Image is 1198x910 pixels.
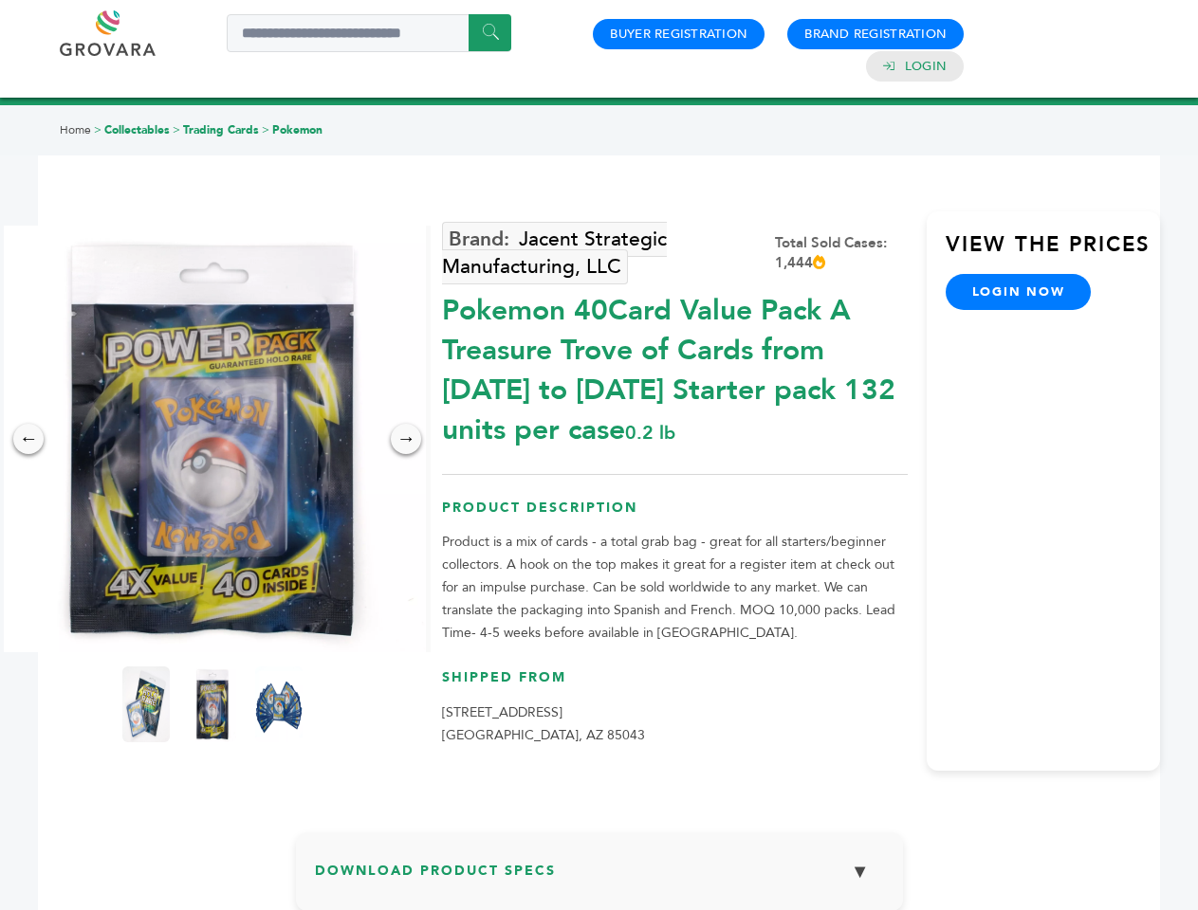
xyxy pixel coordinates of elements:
input: Search a product or brand... [227,14,511,52]
a: Pokemon [272,122,323,137]
a: login now [946,274,1092,310]
span: > [173,122,180,137]
a: Collectables [104,122,170,137]
a: Jacent Strategic Manufacturing, LLC [442,222,667,284]
a: Brand Registration [804,26,947,43]
a: Home [60,122,91,137]
p: Product is a mix of cards - a total grab bag - great for all starters/beginner collectors. A hook... [442,531,908,645]
h3: Product Description [442,499,908,532]
h3: Download Product Specs [315,851,884,906]
a: Trading Cards [183,122,259,137]
div: Total Sold Cases: 1,444 [775,233,908,273]
div: Pokemon 40Card Value Pack A Treasure Trove of Cards from [DATE] to [DATE] Starter pack 132 units ... [442,282,908,450]
h3: Shipped From [442,668,908,701]
h3: View the Prices [946,230,1160,274]
div: → [391,424,421,454]
a: Buyer Registration [610,26,747,43]
p: [STREET_ADDRESS] [GEOGRAPHIC_DATA], AZ 85043 [442,701,908,747]
img: Pokemon 40-Card Value Pack – A Treasure Trove of Cards from 1996 to 2024 - Starter pack! 132 unit... [255,666,303,742]
img: Pokemon 40-Card Value Pack – A Treasure Trove of Cards from 1996 to 2024 - Starter pack! 132 unit... [189,666,236,742]
span: > [94,122,101,137]
div: ← [13,424,44,454]
a: Login [905,58,947,75]
span: > [262,122,269,137]
button: ▼ [837,851,884,892]
img: Pokemon 40-Card Value Pack – A Treasure Trove of Cards from 1996 to 2024 - Starter pack! 132 unit... [122,666,170,742]
span: 0.2 lb [625,420,675,446]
